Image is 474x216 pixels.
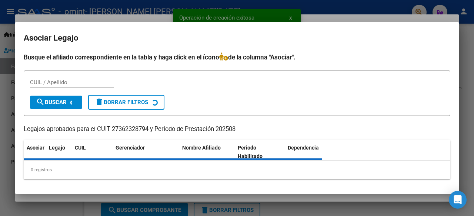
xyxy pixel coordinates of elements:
span: CUIL [75,145,86,151]
h4: Busque el afiliado correspondiente en la tabla y haga click en el ícono de la columna "Asociar". [24,52,450,62]
datatable-header-cell: CUIL [72,140,113,164]
datatable-header-cell: Legajo [46,140,72,164]
mat-icon: delete [95,97,104,106]
p: Legajos aprobados para el CUIT 27362328794 y Período de Prestación 202508 [24,125,450,134]
span: Periodo Habilitado [238,145,263,159]
h2: Asociar Legajo [24,31,450,45]
div: Open Intercom Messenger [449,191,467,209]
span: Gerenciador [116,145,145,151]
span: Asociar [27,145,44,151]
button: Borrar Filtros [88,95,164,110]
span: Legajo [49,145,65,151]
datatable-header-cell: Gerenciador [113,140,179,164]
mat-icon: search [36,97,45,106]
datatable-header-cell: Asociar [24,140,46,164]
div: 0 registros [24,161,450,179]
datatable-header-cell: Nombre Afiliado [179,140,235,164]
span: Borrar Filtros [95,99,148,106]
button: Buscar [30,96,82,109]
datatable-header-cell: Dependencia [285,140,340,164]
span: Dependencia [288,145,319,151]
datatable-header-cell: Periodo Habilitado [235,140,285,164]
span: Nombre Afiliado [182,145,221,151]
span: Buscar [36,99,67,106]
